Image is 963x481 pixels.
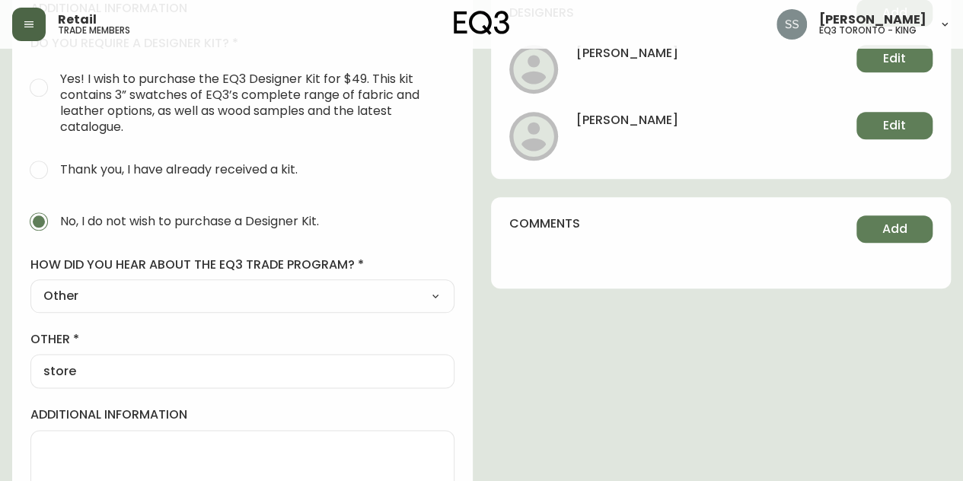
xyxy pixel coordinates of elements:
img: logo [454,11,510,35]
label: how did you hear about the eq3 trade program? [30,256,454,273]
h5: trade members [58,26,130,35]
button: Edit [856,112,933,139]
button: Add [856,215,933,243]
span: Yes! I wish to purchase the EQ3 Designer Kit for $49. This kit contains 3” swatches of EQ3’s comp... [60,71,442,135]
span: Thank you, I have already received a kit. [60,161,298,177]
span: [PERSON_NAME] [819,14,926,26]
span: Retail [58,14,97,26]
span: Edit [883,50,906,67]
span: Edit [883,117,906,134]
label: additional information [30,406,454,423]
h4: [PERSON_NAME] [576,45,678,72]
h4: comments [509,215,580,232]
span: No, I do not wish to purchase a Designer Kit. [60,213,319,229]
h4: [PERSON_NAME] [576,112,678,139]
span: Add [882,221,907,237]
h5: eq3 toronto - king [819,26,917,35]
button: Edit [856,45,933,72]
img: f1b6f2cda6f3b51f95337c5892ce6799 [776,9,807,40]
label: other [30,331,454,348]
